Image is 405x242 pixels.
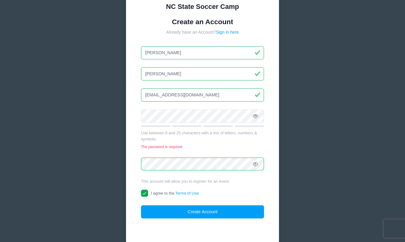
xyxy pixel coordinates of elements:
input: I agree to theTerms of Use [141,190,148,197]
input: First Name [141,46,264,59]
div: The password is required [141,144,264,150]
input: Last Name [141,67,264,80]
a: Sign in here [216,30,239,35]
input: Email [141,88,264,102]
a: Terms of Use [175,191,199,195]
div: NC State Soccer Camp [141,2,264,12]
div: This account will allow you to register for an event. [141,178,264,184]
div: Already have an Account? [141,29,264,35]
button: Create Account [141,205,264,218]
span: I agree to the [151,191,199,195]
div: Use between 6 and 25 characters with a mix of letters, numbers & symbols. [141,130,264,142]
h1: Create an Account [141,18,264,26]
